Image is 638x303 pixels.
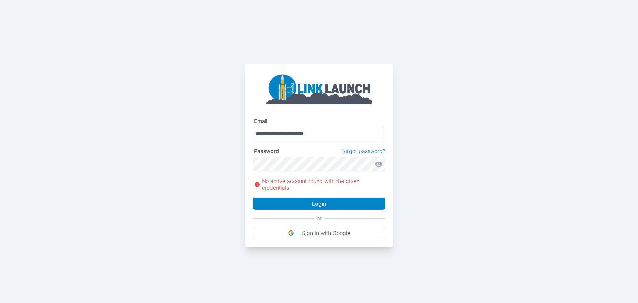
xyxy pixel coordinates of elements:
label: Email [254,118,267,124]
p: Sign in with Google [302,230,350,236]
label: Password [254,148,279,154]
button: Login [253,198,385,210]
p: No active account found with the given credentials [262,178,385,191]
button: Sign in with Google [253,227,385,239]
img: linklaunch_big.2e5cdd30.png [266,72,372,104]
a: Forgot password? [341,148,385,154]
p: or [317,215,322,222]
img: DIz4rYaBO0VM93JpwbwaJtqNfEsbwZFgEL50VtgcJLBV6wK9aKtfd+cEkvuBfcC37k9h8VGR+csPdltgAAAABJRU5ErkJggg== [288,230,294,236]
